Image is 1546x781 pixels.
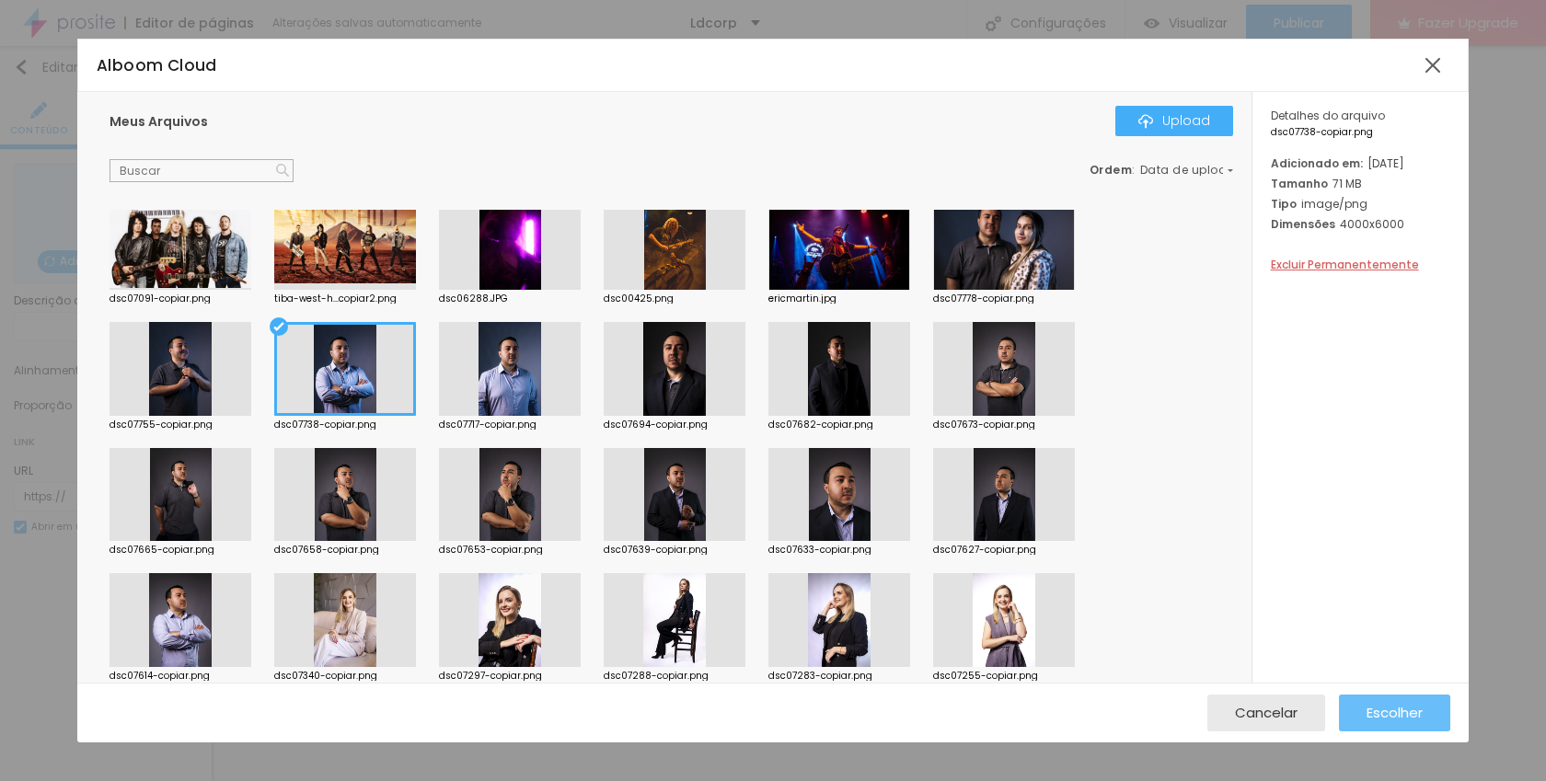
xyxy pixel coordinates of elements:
[274,294,416,304] div: tiba-west-h...copiar2.png
[1271,108,1385,123] span: Detalhes do arquivo
[1271,155,1363,171] span: Adicionado em:
[1271,196,1450,212] div: image/png
[1271,155,1450,171] div: [DATE]
[97,54,217,76] span: Alboom Cloud
[604,420,745,430] div: dsc07694-copiar.png
[1271,216,1450,232] div: 4000x6000
[604,294,745,304] div: dsc00425.png
[1090,162,1133,178] span: Ordem
[274,546,416,555] div: dsc07658-copiar.png
[439,294,581,304] div: dsc06288.JPG
[768,672,910,681] div: dsc07283-copiar.png
[110,546,251,555] div: dsc07665-copiar.png
[1271,216,1335,232] span: Dimensões
[1235,705,1298,720] span: Cancelar
[1271,176,1450,191] div: 71 MB
[274,672,416,681] div: dsc07340-copiar.png
[110,420,251,430] div: dsc07755-copiar.png
[604,546,745,555] div: dsc07639-copiar.png
[439,546,581,555] div: dsc07653-copiar.png
[1367,705,1423,720] span: Escolher
[110,159,294,183] input: Buscar
[768,546,910,555] div: dsc07633-copiar.png
[933,546,1075,555] div: dsc07627-copiar.png
[1271,176,1328,191] span: Tamanho
[1090,165,1233,176] div: :
[1138,113,1210,128] div: Upload
[768,420,910,430] div: dsc07682-copiar.png
[1207,695,1325,731] button: Cancelar
[274,420,416,430] div: dsc07738-copiar.png
[1271,128,1450,137] span: dsc07738-copiar.png
[1115,106,1233,135] button: IconeUpload
[1271,257,1419,272] span: Excluir Permanentemente
[110,294,251,304] div: dsc07091-copiar.png
[933,294,1075,304] div: dsc07778-copiar.png
[1339,695,1450,731] button: Escolher
[933,672,1075,681] div: dsc07255-copiar.png
[110,672,251,681] div: dsc07614-copiar.png
[1271,196,1297,212] span: Tipo
[439,420,581,430] div: dsc07717-copiar.png
[276,164,289,177] img: Icone
[110,112,208,131] span: Meus Arquivos
[933,420,1075,430] div: dsc07673-copiar.png
[439,672,581,681] div: dsc07297-copiar.png
[604,672,745,681] div: dsc07288-copiar.png
[768,294,910,304] div: ericmartin.jpg
[1140,165,1236,176] span: Data de upload
[1138,114,1153,129] img: Icone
